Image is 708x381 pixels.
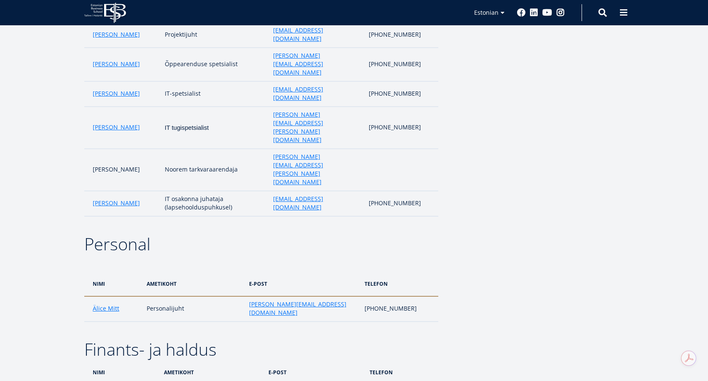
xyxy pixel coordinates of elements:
td: [PERSON_NAME] [84,149,161,191]
h2: Finants- ja haldus [84,339,438,360]
a: [EMAIL_ADDRESS][DOMAIN_NAME] [273,26,360,43]
td: Noorem tarkvaraarendaja [161,149,269,191]
a: Älice Mitt [93,304,119,313]
a: [EMAIL_ADDRESS][DOMAIN_NAME] [273,195,360,212]
td: IT osakonna juhataja (lapsehoolduspuhkusel) [161,191,269,216]
td: [PHONE_NUMBER] [365,81,438,107]
a: [PERSON_NAME][EMAIL_ADDRESS][PERSON_NAME][DOMAIN_NAME] [273,110,360,144]
a: [PERSON_NAME] [93,123,140,131]
th: e-post [245,271,360,296]
a: [PERSON_NAME][EMAIL_ADDRESS][DOMAIN_NAME] [273,51,360,77]
a: [PERSON_NAME] [93,199,140,207]
a: [PERSON_NAME] [93,89,140,98]
p: nimi [93,368,156,377]
a: [PERSON_NAME][EMAIL_ADDRESS][PERSON_NAME][DOMAIN_NAME] [273,153,360,186]
a: Linkedin [530,8,538,17]
td: IT-spetsialist [161,81,269,107]
h2: Personal [84,233,438,255]
a: [EMAIL_ADDRESS][DOMAIN_NAME] [273,85,360,102]
a: Facebook [517,8,526,17]
th: ametikoht [142,271,244,296]
span: IT tugispetsialist [165,124,209,131]
a: [PERSON_NAME] [93,30,140,39]
a: Instagram [556,8,565,17]
a: [PERSON_NAME] [93,60,140,68]
td: [PHONE_NUMBER] [365,107,438,149]
td: [PHONE_NUMBER] [365,48,438,81]
a: [PERSON_NAME][EMAIL_ADDRESS][DOMAIN_NAME] [249,300,356,317]
th: nimi [84,271,142,296]
td: [PHONE_NUMBER] [365,191,438,216]
td: [PHONE_NUMBER] [365,23,438,48]
td: Õppearenduse spetsialist [161,48,269,81]
th: telefon [360,271,438,296]
td: Projektijuht [161,23,269,48]
a: Youtube [542,8,552,17]
td: Personalijuht [142,296,244,322]
td: [PHONE_NUMBER] [360,296,438,322]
